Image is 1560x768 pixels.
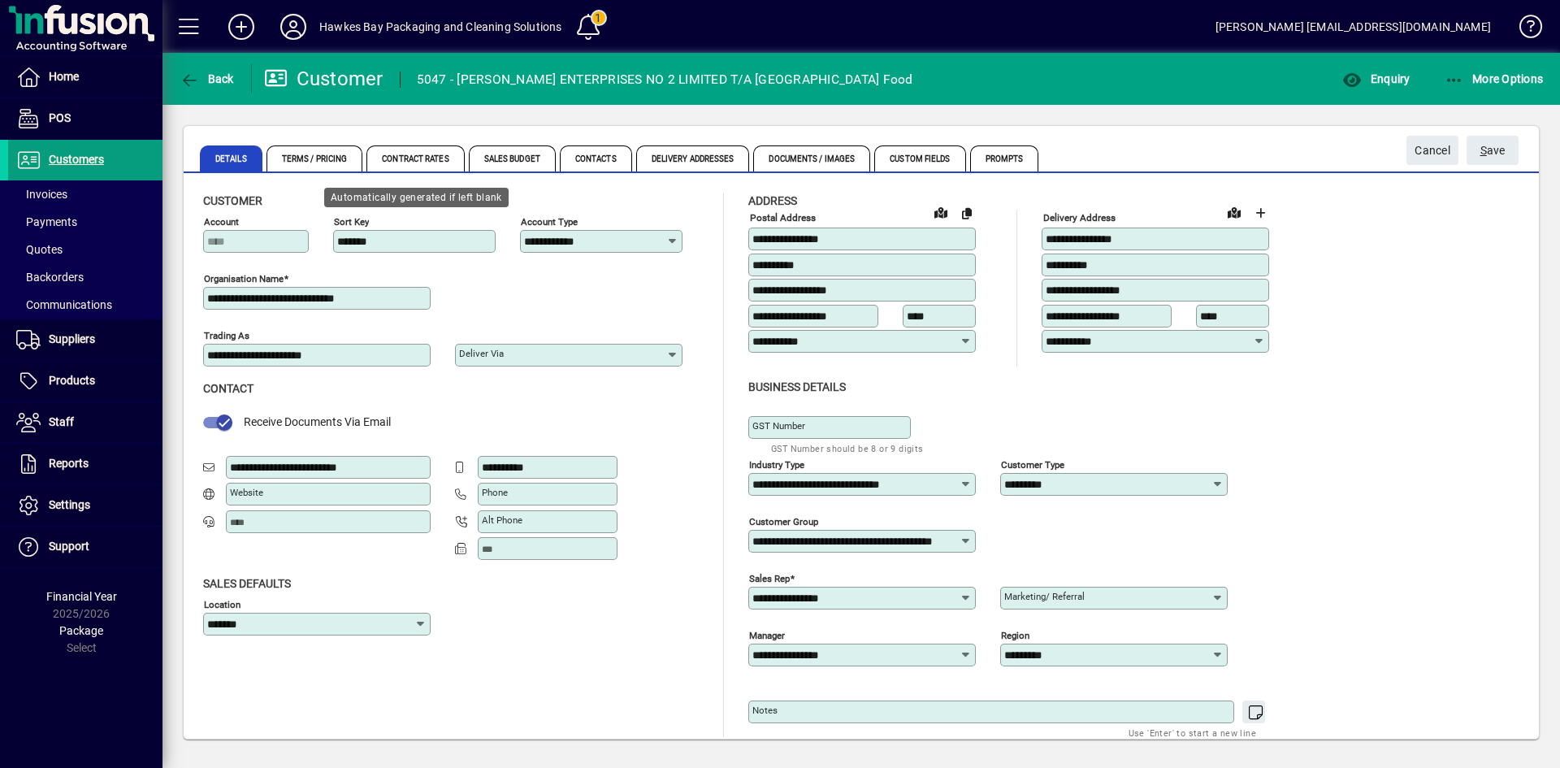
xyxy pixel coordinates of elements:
mat-label: Trading as [204,330,249,341]
span: Quotes [16,243,63,256]
button: More Options [1441,64,1548,93]
mat-label: Location [204,598,240,610]
div: Customer [264,66,383,92]
span: Backorders [16,271,84,284]
mat-label: Website [230,487,263,498]
span: Financial Year [46,590,117,603]
mat-label: Alt Phone [482,514,522,526]
span: Contract Rates [366,145,464,171]
span: Reports [49,457,89,470]
mat-label: Notes [752,705,778,716]
span: Payments [16,215,77,228]
span: Custom Fields [874,145,965,171]
a: Home [8,57,162,98]
span: Address [748,194,797,207]
mat-label: Deliver via [459,348,504,359]
a: Settings [8,485,162,526]
mat-label: Sales rep [749,572,790,584]
span: Sales defaults [203,577,291,590]
mat-hint: Use 'Enter' to start a new line [1129,723,1256,742]
mat-label: Customer group [749,515,818,527]
a: Knowledge Base [1507,3,1540,56]
button: Copy to Delivery address [954,200,980,226]
a: View on map [1221,199,1247,225]
span: Customer [203,194,262,207]
span: Support [49,540,89,553]
button: Save [1467,136,1519,165]
a: Suppliers [8,319,162,360]
span: Business details [748,380,846,393]
mat-label: Account [204,216,239,228]
span: Cancel [1415,137,1450,164]
a: Support [8,527,162,567]
a: POS [8,98,162,139]
a: Payments [8,208,162,236]
span: Sales Budget [469,145,556,171]
a: Staff [8,402,162,443]
span: Prompts [970,145,1039,171]
mat-label: GST Number [752,420,805,432]
mat-label: Phone [482,487,508,498]
mat-label: Industry type [749,458,804,470]
span: Back [180,72,234,85]
span: POS [49,111,71,124]
mat-label: Manager [749,629,785,640]
span: Home [49,70,79,83]
mat-label: Customer type [1001,458,1064,470]
mat-label: Sort key [334,216,369,228]
span: Receive Documents Via Email [244,415,391,428]
span: Products [49,374,95,387]
span: Customers [49,153,104,166]
a: Products [8,361,162,401]
span: ave [1480,137,1506,164]
span: Contacts [560,145,632,171]
button: Profile [267,12,319,41]
a: Invoices [8,180,162,208]
mat-label: Organisation name [204,273,284,284]
span: Staff [49,415,74,428]
span: Terms / Pricing [266,145,363,171]
span: Suppliers [49,332,95,345]
span: Delivery Addresses [636,145,750,171]
button: Choose address [1247,200,1273,226]
span: Enquiry [1342,72,1410,85]
app-page-header-button: Back [162,64,252,93]
div: [PERSON_NAME] [EMAIL_ADDRESS][DOMAIN_NAME] [1215,14,1491,40]
span: Documents / Images [753,145,870,171]
mat-label: Marketing/ Referral [1004,591,1085,602]
mat-label: Region [1001,629,1029,640]
button: Add [215,12,267,41]
a: Backorders [8,263,162,291]
mat-label: Account Type [521,216,578,228]
button: Cancel [1406,136,1458,165]
button: Back [175,64,238,93]
span: Invoices [16,188,67,201]
span: Contact [203,382,253,395]
div: 5047 - [PERSON_NAME] ENTERPRISES NO 2 LIMITED T/A [GEOGRAPHIC_DATA] Food [417,67,913,93]
a: Communications [8,291,162,319]
span: Settings [49,498,90,511]
span: S [1480,144,1487,157]
a: Quotes [8,236,162,263]
a: Reports [8,444,162,484]
span: Package [59,624,103,637]
div: Automatically generated if left blank [324,188,509,207]
mat-hint: GST Number should be 8 or 9 digits [771,439,924,458]
span: Details [200,145,262,171]
button: Enquiry [1338,64,1414,93]
span: More Options [1445,72,1544,85]
a: View on map [928,199,954,225]
span: Communications [16,298,112,311]
div: Hawkes Bay Packaging and Cleaning Solutions [319,14,562,40]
